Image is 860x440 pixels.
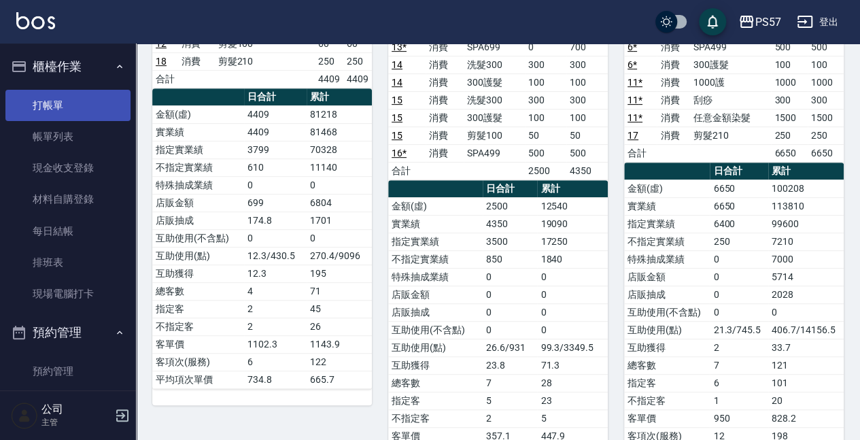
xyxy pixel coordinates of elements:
[483,303,537,321] td: 0
[755,14,780,31] div: PS57
[388,356,483,374] td: 互助獲得
[156,56,167,67] a: 18
[624,286,710,303] td: 店販抽成
[178,35,215,52] td: 消費
[392,112,402,123] a: 15
[768,374,844,392] td: 101
[464,73,525,91] td: 300護髮
[307,105,372,123] td: 81218
[624,268,710,286] td: 店販金額
[388,321,483,339] td: 互助使用(不含點)
[768,321,844,339] td: 406.7/14156.5
[307,123,372,141] td: 81468
[388,303,483,321] td: 店販抽成
[41,403,111,416] h5: 公司
[152,194,244,211] td: 店販金額
[566,109,608,126] td: 100
[768,215,844,233] td: 99600
[525,91,566,109] td: 300
[710,180,768,197] td: 6650
[307,265,372,282] td: 195
[657,73,689,91] td: 消費
[710,197,768,215] td: 6650
[537,233,608,250] td: 17250
[710,286,768,303] td: 0
[152,229,244,247] td: 互助使用(不含點)
[464,56,525,73] td: 洗髮300
[307,282,372,300] td: 71
[808,73,844,91] td: 1000
[5,216,131,247] a: 每日結帳
[690,126,772,144] td: 剪髮210
[690,91,772,109] td: 刮痧
[152,247,244,265] td: 互助使用(點)
[710,339,768,356] td: 2
[307,158,372,176] td: 11140
[392,59,402,70] a: 14
[624,356,710,374] td: 總客數
[483,197,537,215] td: 2500
[768,197,844,215] td: 113810
[244,265,307,282] td: 12.3
[392,130,402,141] a: 15
[525,56,566,73] td: 300
[771,73,807,91] td: 1000
[624,250,710,268] td: 特殊抽成業績
[710,250,768,268] td: 0
[768,286,844,303] td: 2028
[771,109,807,126] td: 1500
[537,250,608,268] td: 1840
[768,180,844,197] td: 100208
[483,409,537,427] td: 2
[307,300,372,318] td: 45
[307,335,372,353] td: 1143.9
[244,318,307,335] td: 2
[307,176,372,194] td: 0
[392,95,402,105] a: 15
[215,35,315,52] td: 剪髮100
[808,91,844,109] td: 300
[537,374,608,392] td: 28
[426,91,463,109] td: 消費
[5,49,131,84] button: 櫃檯作業
[244,123,307,141] td: 4409
[566,162,608,180] td: 4350
[483,374,537,392] td: 7
[525,73,566,91] td: 100
[5,184,131,215] a: 材料自購登錄
[566,91,608,109] td: 300
[710,233,768,250] td: 250
[624,409,710,427] td: 客單價
[624,180,710,197] td: 金額(虛)
[624,339,710,356] td: 互助獲得
[307,247,372,265] td: 270.4/9096
[5,152,131,184] a: 現金收支登錄
[244,176,307,194] td: 0
[483,215,537,233] td: 4350
[343,35,372,52] td: 60
[244,158,307,176] td: 610
[710,374,768,392] td: 6
[215,52,315,70] td: 剪髮210
[771,38,807,56] td: 500
[710,215,768,233] td: 6400
[537,268,608,286] td: 0
[426,144,463,162] td: 消費
[710,392,768,409] td: 1
[808,38,844,56] td: 500
[483,250,537,268] td: 850
[315,52,343,70] td: 250
[244,371,307,388] td: 734.8
[483,286,537,303] td: 0
[5,121,131,152] a: 帳單列表
[710,356,768,374] td: 7
[710,409,768,427] td: 950
[244,141,307,158] td: 3799
[483,356,537,374] td: 23.8
[768,409,844,427] td: 828.2
[152,353,244,371] td: 客項次(服務)
[768,392,844,409] td: 20
[624,374,710,392] td: 指定客
[5,356,131,387] a: 預約管理
[244,247,307,265] td: 12.3/430.5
